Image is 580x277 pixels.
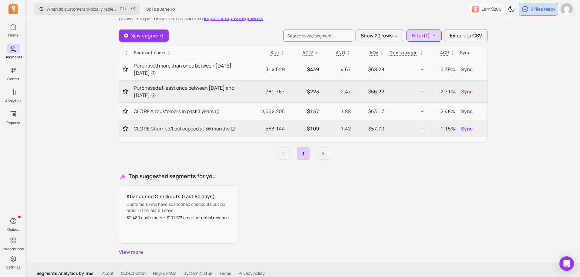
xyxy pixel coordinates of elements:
[134,125,239,132] a: CLC RE Churned/Lost capped at 36 months
[356,29,404,42] button: Show 20 rows
[356,108,384,115] p: $63.17
[153,270,176,276] a: Help & FAQs
[119,29,169,42] a: New segment
[461,108,473,115] span: Sync
[134,84,239,99] a: Purchased at least once between [DATE] and [DATE]
[389,125,424,132] p: --
[369,50,378,56] p: AOV
[143,4,179,15] button: Sol de Janeiro
[134,125,235,132] span: CLC RE Churned/Lost capped at 36 months
[204,15,263,22] a: import Shopify segments
[120,6,130,12] kbd: Ctrl
[461,66,473,73] span: Sync
[119,172,488,180] h3: Top suggested segments for you
[244,108,285,115] p: 2,062,205
[531,6,555,12] p: 6 files ready
[7,215,20,233] button: Guides
[8,33,19,38] p: Home
[133,7,135,12] kbd: K
[389,108,424,115] p: --
[290,108,319,115] p: $157
[412,32,430,39] p: Filter (1)
[7,77,19,81] p: Cohort
[122,88,129,95] button: Toggle favorite
[290,125,319,132] p: $109
[429,88,455,95] p: 2.71%
[270,50,279,55] span: Size
[461,88,473,95] span: Sync
[7,227,19,232] p: Guides
[450,32,482,39] span: Export to CSV
[119,248,488,256] a: View more
[122,108,129,114] button: Toggle favorite
[336,50,345,55] span: ANO
[356,66,384,73] p: $68.28
[134,108,220,115] span: CLC RE All customers in past 3 years
[244,66,285,73] p: 312,529
[34,3,140,15] button: When do customers typically replenish a product?Ctrl+K
[6,265,20,270] p: Settings
[146,6,175,12] span: Sol de Janeiro
[324,108,351,115] p: 1.88
[297,147,309,160] a: Page 1 is your current page
[461,125,473,132] span: Sync
[238,270,265,276] a: Privacy policy
[219,270,231,276] a: Terms
[324,88,351,95] p: 2.47
[175,15,263,22] span: You can also
[119,147,488,160] ul: Pagination
[481,6,501,12] p: Earn $200
[429,66,455,73] p: 5.39%
[244,125,285,132] p: 583,144
[46,6,117,12] p: When do customers typically replenish a product?
[121,270,146,276] a: Subscription
[324,66,351,73] p: 4.67
[429,125,455,132] p: 1.15%
[278,147,290,160] a: Previous page
[134,62,239,77] a: Purchased more than once between [DATE] - [DATE]
[184,270,212,276] a: System status
[429,108,455,115] p: 2.48%
[440,50,449,56] p: ACR
[302,50,313,55] span: ACLV
[5,55,22,60] p: Segments
[134,108,239,115] a: CLC RE All customers in past 3 years
[389,50,418,56] p: Gross margin
[559,256,574,271] div: Open Intercom Messenger
[5,99,21,103] p: Analytics
[356,88,384,95] p: $66.22
[444,29,488,42] button: Export to CSV
[126,193,231,200] p: Abandoned Checkouts (Last 60 days)
[126,201,231,213] p: Customers who have abandoned checkouts but no order in the last 60 days
[324,125,351,132] p: 1.42
[460,124,474,133] button: Sync
[406,29,442,42] button: Filter(1)
[102,270,114,276] a: About
[122,66,129,72] button: Toggle favorite
[290,88,319,95] p: $223
[519,3,558,16] button: 6 files ready
[244,88,285,95] p: 781,767
[6,120,20,125] p: Reports
[460,106,474,116] button: Sync
[134,50,239,56] div: Segment name
[122,126,129,132] button: Toggle favorite
[283,29,353,42] input: search
[460,64,474,74] button: Sync
[460,50,485,56] div: Sync
[120,6,135,12] span: +
[3,247,24,251] p: Integrations
[469,3,504,15] button: Earn $200
[561,3,573,15] img: avatar
[290,66,319,73] p: $439
[460,87,474,96] button: Sync
[505,3,518,15] button: Toggle dark mode
[389,66,424,73] p: --
[36,270,95,276] p: Segments Analytics by Tresl
[126,215,231,221] p: 32,480 customers • $102,173 email potential revenue
[317,147,329,160] a: Next page
[356,125,384,132] p: $57.79
[389,88,424,95] p: --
